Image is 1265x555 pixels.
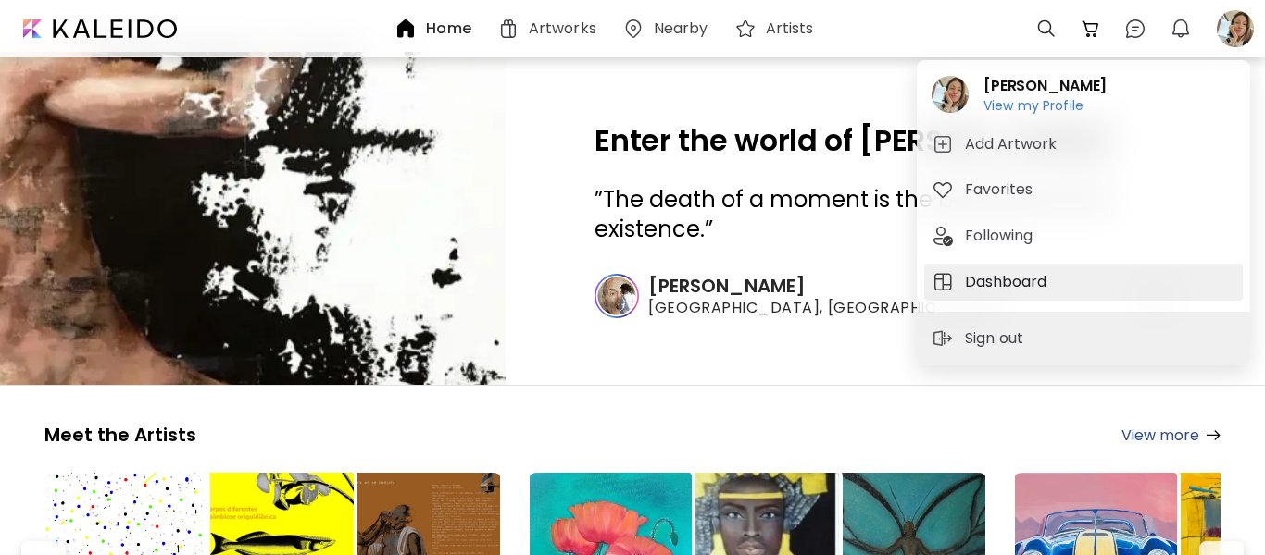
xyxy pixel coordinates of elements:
h5: Following [965,225,1038,247]
img: sign-out [932,327,954,350]
h5: Dashboard [965,271,1052,293]
h6: View my Profile [983,97,1107,114]
img: tab [932,271,954,293]
h5: Favorites [965,179,1038,201]
img: tab [932,225,954,247]
button: tabAdd Artwork [924,126,1243,163]
button: tabDashboard [924,264,1243,301]
button: sign-outSign out [924,320,1036,357]
button: tabFavorites [924,171,1243,208]
h2: [PERSON_NAME] [983,75,1107,97]
h5: Add Artwork [965,133,1062,155]
img: tab [932,179,954,201]
img: tab [932,133,954,155]
p: Sign out [965,327,1029,350]
button: tabFollowing [924,217,1243,254]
